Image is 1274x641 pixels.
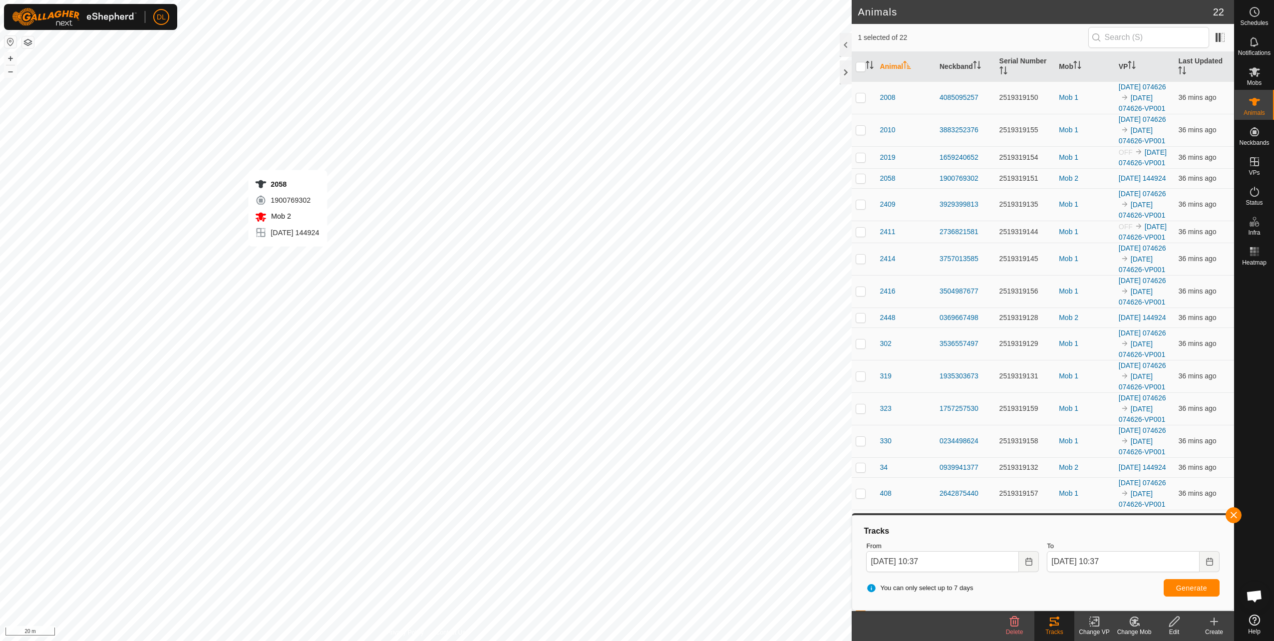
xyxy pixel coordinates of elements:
[1059,488,1111,499] div: Mob 1
[386,628,424,637] a: Privacy Policy
[1074,628,1114,637] div: Change VP
[1119,94,1165,112] a: [DATE] 074626-VP001
[936,52,995,82] th: Neckband
[999,313,1051,323] div: 2519319128
[940,488,991,499] div: 2642875440
[1119,148,1167,167] a: [DATE] 074626-VP001
[866,541,1039,551] label: From
[1059,338,1111,349] div: Mob 1
[436,628,465,637] a: Contact Us
[999,488,1051,499] div: 2519319157
[255,194,319,206] div: 1900769302
[940,173,991,184] div: 1900769302
[1059,152,1111,163] div: Mob 1
[1119,329,1166,337] a: [DATE] 074626
[940,125,991,135] div: 3883252376
[999,199,1051,210] div: 2519319135
[858,32,1088,43] span: 1 selected of 22
[880,403,891,414] span: 323
[1114,628,1154,637] div: Change Mob
[940,227,991,237] div: 2736821581
[880,92,895,103] span: 2008
[1119,394,1166,402] a: [DATE] 074626
[12,8,137,26] img: Gallagher Logo
[1200,551,1220,572] button: Choose Date
[999,338,1051,349] div: 2519319129
[1119,223,1133,231] span: OFF
[1238,50,1271,56] span: Notifications
[1194,628,1234,637] div: Create
[1239,140,1269,146] span: Neckbands
[903,62,911,70] p-sorticon: Activate to sort
[1119,83,1166,91] a: [DATE] 074626
[880,125,895,135] span: 2010
[940,286,991,297] div: 3504987677
[1119,126,1165,145] a: [DATE] 074626-VP001
[1121,404,1129,412] img: to
[1174,52,1234,82] th: Last Updated
[1178,314,1216,321] span: 23 Sept 2025, 10:01 am
[999,371,1051,381] div: 2519319131
[1059,371,1111,381] div: Mob 1
[940,152,991,163] div: 1659240652
[1059,173,1111,184] div: Mob 2
[1248,629,1261,635] span: Help
[999,436,1051,446] div: 2519319158
[1119,361,1166,369] a: [DATE] 074626
[1119,479,1166,487] a: [DATE] 074626
[999,462,1051,473] div: 2519319132
[1178,153,1216,161] span: 23 Sept 2025, 10:01 am
[1154,628,1194,637] div: Edit
[1059,313,1111,323] div: Mob 2
[1121,489,1129,497] img: to
[866,62,874,70] p-sorticon: Activate to sort
[1178,287,1216,295] span: 23 Sept 2025, 10:01 am
[1119,244,1166,252] a: [DATE] 074626
[940,313,991,323] div: 0369667498
[1121,255,1129,263] img: to
[880,286,895,297] span: 2416
[4,36,16,48] button: Reset Map
[1119,174,1166,182] a: [DATE] 144924
[1247,80,1262,86] span: Mobs
[1119,277,1166,285] a: [DATE] 074626
[999,403,1051,414] div: 2519319159
[1119,437,1165,456] a: [DATE] 074626-VP001
[1059,199,1111,210] div: Mob 1
[1135,222,1143,230] img: to
[1244,110,1265,116] span: Animals
[1164,579,1220,597] button: Generate
[999,173,1051,184] div: 2519319151
[1059,254,1111,264] div: Mob 1
[880,199,895,210] span: 2409
[1121,287,1129,295] img: to
[1119,255,1165,274] a: [DATE] 074626-VP001
[1121,126,1129,134] img: to
[940,462,991,473] div: 0939941377
[1034,628,1074,637] div: Tracks
[1119,372,1165,391] a: [DATE] 074626-VP001
[1178,404,1216,412] span: 23 Sept 2025, 10:01 am
[1246,200,1263,206] span: Status
[1248,230,1260,236] span: Infra
[880,227,895,237] span: 2411
[1059,436,1111,446] div: Mob 1
[880,338,891,349] span: 302
[22,36,34,48] button: Map Layers
[1006,629,1023,636] span: Delete
[1055,52,1115,82] th: Mob
[880,313,895,323] span: 2448
[1178,463,1216,471] span: 23 Sept 2025, 10:01 am
[1178,228,1216,236] span: 23 Sept 2025, 10:01 am
[995,52,1055,82] th: Serial Number
[255,178,319,190] div: 2058
[1128,62,1136,70] p-sorticon: Activate to sort
[999,152,1051,163] div: 2519319154
[1249,170,1260,176] span: VPs
[1121,372,1129,380] img: to
[1119,490,1165,508] a: [DATE] 074626-VP001
[1213,4,1224,19] span: 22
[1059,286,1111,297] div: Mob 1
[1059,403,1111,414] div: Mob 1
[940,403,991,414] div: 1757257530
